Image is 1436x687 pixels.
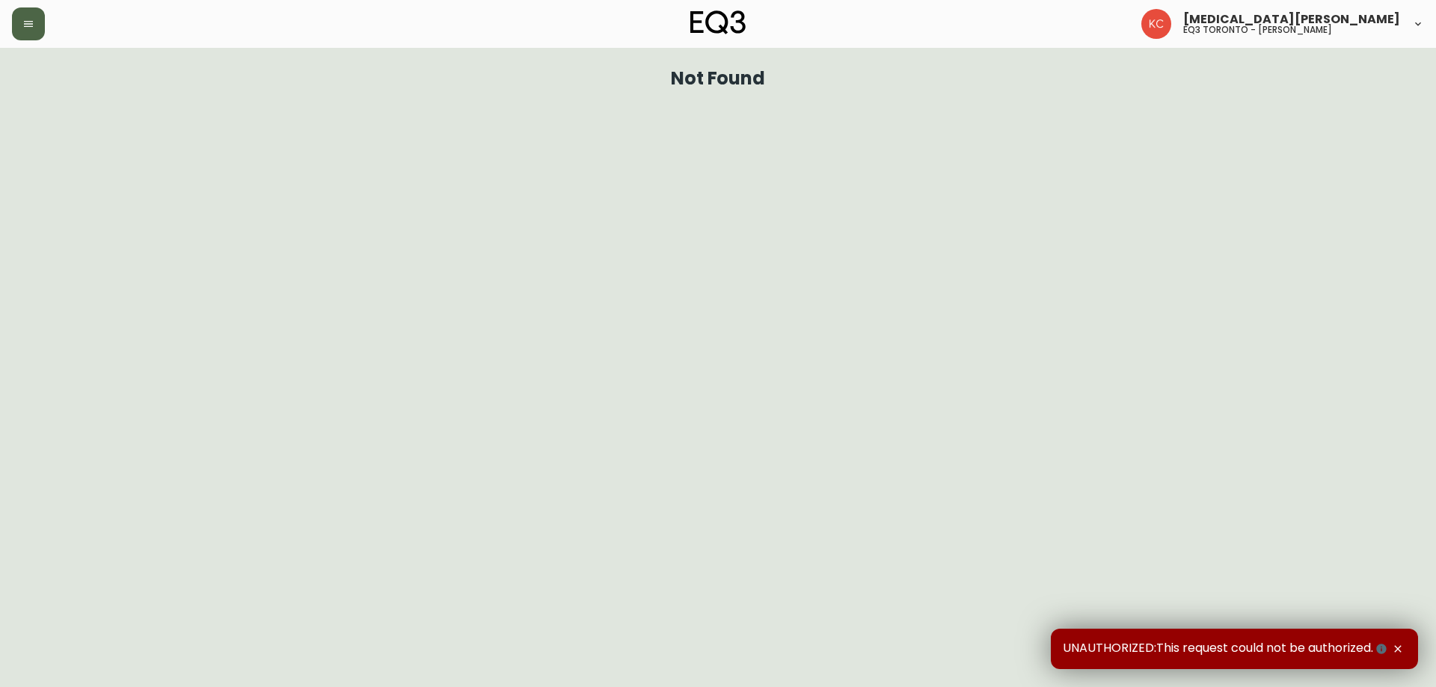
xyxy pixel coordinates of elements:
[1183,25,1332,34] h5: eq3 toronto - [PERSON_NAME]
[1183,13,1400,25] span: [MEDICAL_DATA][PERSON_NAME]
[690,10,746,34] img: logo
[671,72,766,85] h1: Not Found
[1141,9,1171,39] img: 6487344ffbf0e7f3b216948508909409
[1063,641,1390,657] span: UNAUTHORIZED:This request could not be authorized.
